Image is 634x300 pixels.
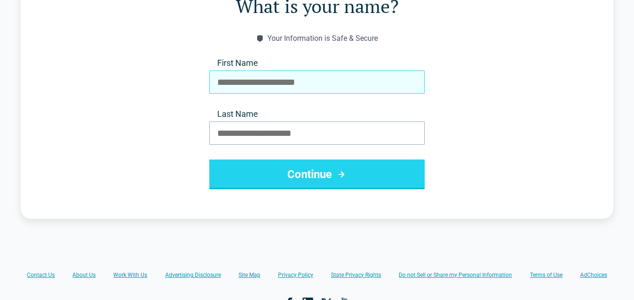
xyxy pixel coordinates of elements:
[399,271,512,279] a: Do not Sell or Share my Personal Information
[209,57,425,69] label: First Name
[113,271,147,279] a: Work With Us
[267,34,378,43] div: Your Information is Safe & Secure
[72,271,96,279] a: About Us
[27,271,55,279] a: Contact Us
[239,271,260,279] a: Site Map
[209,109,425,120] label: Last Name
[331,271,381,279] a: State Privacy Rights
[530,271,563,279] a: Terms of Use
[165,271,221,279] a: Advertising Disclosure
[580,271,607,279] a: AdChoices
[209,160,425,189] button: Continue
[278,271,313,279] a: Privacy Policy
